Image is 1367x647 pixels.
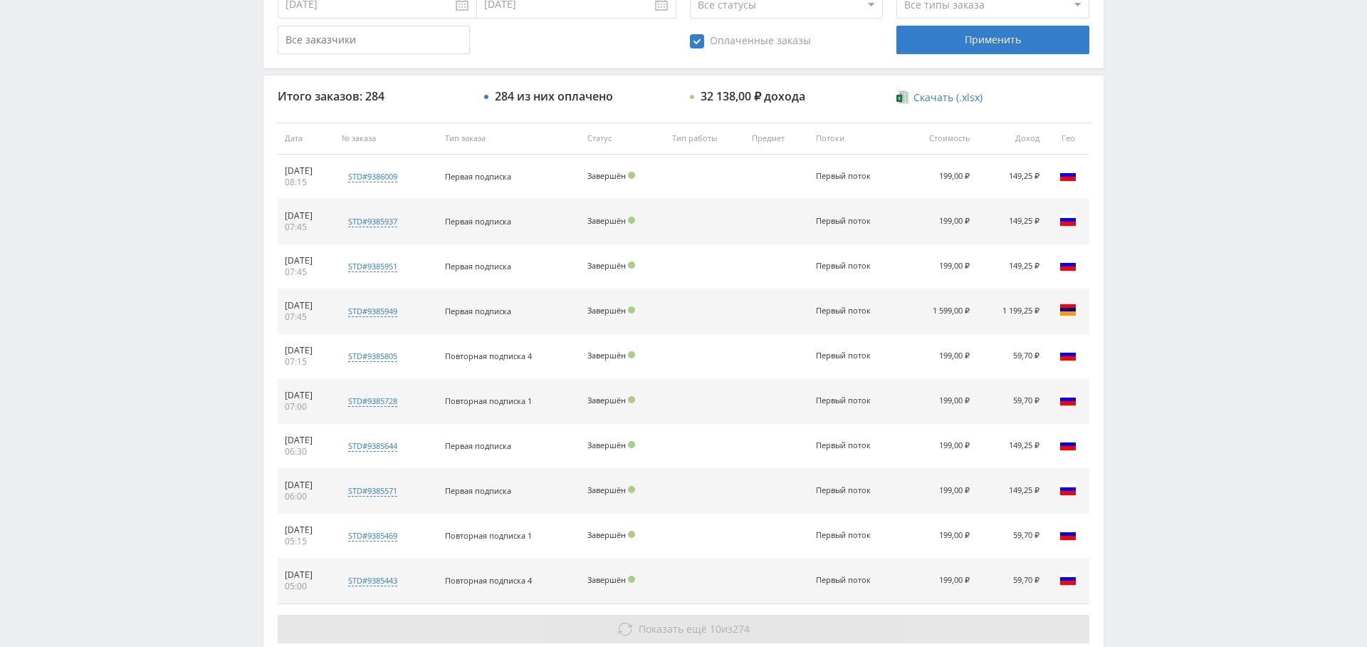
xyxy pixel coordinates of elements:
[628,486,635,493] span: Подтвержден
[977,155,1047,200] td: 149,25 ₽
[903,514,978,559] td: 199,00 ₽
[816,306,880,316] div: Первый поток
[278,615,1089,643] button: Показать ещё 10из274
[816,351,880,361] div: Первый поток
[285,210,328,222] div: [DATE]
[977,514,1047,559] td: 59,70 ₽
[285,390,328,401] div: [DATE]
[587,305,626,316] span: Завершён
[285,524,328,536] div: [DATE]
[745,123,809,155] th: Предмет
[903,379,978,424] td: 199,00 ₽
[628,441,635,448] span: Подтвержден
[285,536,328,547] div: 05:15
[348,440,397,452] div: std#9385644
[285,300,328,311] div: [DATE]
[285,311,328,323] div: 07:45
[903,469,978,514] td: 199,00 ₽
[495,90,613,103] div: 284 из них оплачено
[1047,123,1089,155] th: Гео
[896,90,982,105] a: Скачать (.xlsx)
[1059,391,1077,408] img: rus.png
[348,261,397,272] div: std#9385951
[628,306,635,314] span: Подтвержден
[701,90,805,103] div: 32 138,00 ₽ дохода
[1059,167,1077,184] img: rus.png
[896,90,908,104] img: xlsx
[977,379,1047,424] td: 59,70 ₽
[285,446,328,457] div: 06:30
[285,345,328,356] div: [DATE]
[587,350,626,361] span: Завершён
[903,244,978,289] td: 199,00 ₽
[285,435,328,446] div: [DATE]
[285,480,328,491] div: [DATE]
[809,123,903,155] th: Потоки
[1059,346,1077,363] img: rus.png
[1059,526,1077,543] img: rus.png
[1059,436,1077,453] img: rus.png
[977,200,1047,244] td: 149,25 ₽
[628,172,635,179] span: Подтвержден
[285,255,328,266] div: [DATE]
[278,123,335,155] th: Дата
[977,123,1047,155] th: Доход
[913,92,983,103] span: Скачать (.xlsx)
[903,334,978,379] td: 199,00 ₽
[710,622,721,636] span: 10
[816,262,880,271] div: Первый поток
[816,396,880,405] div: Первый поток
[348,351,397,362] div: std#9385805
[285,222,328,233] div: 07:45
[690,34,811,48] span: Оплаченные заказы
[285,177,328,188] div: 08:15
[896,26,1089,54] div: Применить
[438,123,580,155] th: Тип заказа
[903,123,978,155] th: Стоимость
[587,170,626,181] span: Завершён
[348,575,397,586] div: std#9385443
[445,485,511,496] span: Первая подписка
[285,581,328,592] div: 05:00
[903,559,978,604] td: 199,00 ₽
[348,530,397,542] div: std#9385469
[348,306,397,317] div: std#9385949
[445,216,511,227] span: Первая подписка
[348,216,397,227] div: std#9385937
[903,155,978,200] td: 199,00 ₽
[665,123,745,155] th: Тип работы
[1059,257,1077,274] img: rus.png
[587,395,626,405] span: Завершён
[587,215,626,226] span: Завершён
[639,622,707,636] span: Показать ещё
[1059,212,1077,229] img: rus.png
[285,266,328,278] div: 07:45
[445,171,511,182] span: Первая подписка
[977,559,1047,604] td: 59,70 ₽
[1059,481,1077,498] img: rus.png
[587,529,626,540] span: Завершён
[587,485,626,495] span: Завершён
[278,90,470,103] div: Итого заказов: 284
[445,351,532,361] span: Повторная подписка 4
[348,485,397,497] div: std#9385571
[816,486,880,495] div: Первый поток
[285,569,328,581] div: [DATE]
[639,622,750,636] span: из
[278,26,470,54] input: Все заказчики
[348,171,397,182] div: std#9386009
[285,165,328,177] div: [DATE]
[445,530,532,541] span: Повторная подписка 1
[580,123,664,155] th: Статус
[628,396,635,403] span: Подтвержден
[587,574,626,585] span: Завершён
[816,531,880,540] div: Первый поток
[335,123,438,155] th: № заказа
[903,289,978,334] td: 1 599,00 ₽
[285,356,328,368] div: 07:15
[628,217,635,224] span: Подтвержден
[977,469,1047,514] td: 149,25 ₽
[445,261,511,271] span: Первая подписка
[977,424,1047,469] td: 149,25 ₽
[1059,571,1077,588] img: rus.png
